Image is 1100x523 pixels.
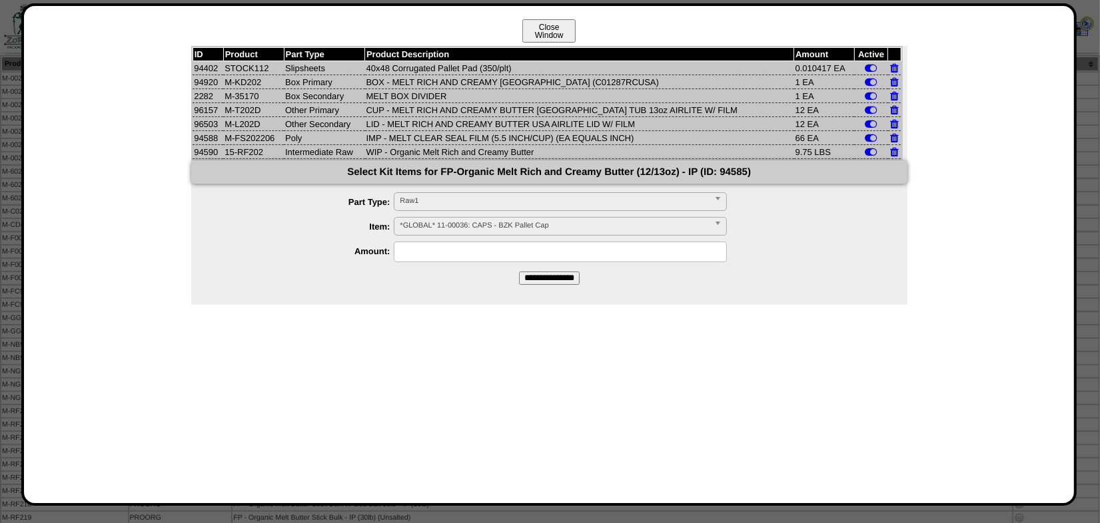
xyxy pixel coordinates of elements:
[193,89,223,103] td: 2282
[365,103,794,117] td: CUP - MELT RICH AND CREAMY BUTTER [GEOGRAPHIC_DATA] TUB 13oz AIRLITE W/ FILM
[223,89,284,103] td: M-35170
[193,75,223,89] td: 94920
[193,131,223,145] td: 94588
[400,218,709,234] span: *GLOBAL* 11-00036: CAPS - BZK Pallet Cap
[223,145,284,159] td: 15-RF202
[521,30,577,40] a: CloseWindow
[365,61,794,75] td: 40x48 Corrugated Pallet Pad (350/plt)
[191,160,907,184] div: Select Kit Items for FP-Organic Melt Rich and Creamy Butter (12/13oz) - IP (ID: 94585)
[794,145,855,159] td: 9.75 LBS
[284,145,364,159] td: Intermediate Raw
[400,193,709,209] span: Raw1
[193,103,223,117] td: 96157
[218,222,394,232] label: Item:
[193,145,223,159] td: 94590
[365,145,794,159] td: WIP - Organic Melt Rich and Creamy Butter
[794,61,855,75] td: 0.010417 EA
[223,75,284,89] td: M-KD202
[218,197,394,207] label: Part Type:
[365,131,794,145] td: IMP - MELT CLEAR SEAL FILM (5.5 INCH/CUP) (EA EQUALS INCH)
[854,48,888,61] th: Active
[193,48,223,61] th: ID
[223,48,284,61] th: Product
[284,117,364,131] td: Other Secondary
[794,103,855,117] td: 12 EA
[218,246,394,256] label: Amount:
[284,75,364,89] td: Box Primary
[794,75,855,89] td: 1 EA
[365,48,794,61] th: Product Description
[284,89,364,103] td: Box Secondary
[193,117,223,131] td: 96503
[223,117,284,131] td: M-L202D
[223,131,284,145] td: M-FS202206
[284,131,364,145] td: Poly
[193,61,223,75] td: 94402
[365,117,794,131] td: LID - MELT RICH AND CREAMY BUTTER USA AIRLITE LID W/ FILM
[794,117,855,131] td: 12 EA
[284,103,364,117] td: Other Primary
[522,19,576,43] button: CloseWindow
[794,48,855,61] th: Amount
[794,131,855,145] td: 66 EA
[365,89,794,103] td: MELT BOX DIVIDER
[365,75,794,89] td: BOX - MELT RICH AND CREAMY [GEOGRAPHIC_DATA] (C01287RCUSA)
[223,103,284,117] td: M-T202D
[284,48,364,61] th: Part Type
[794,89,855,103] td: 1 EA
[223,61,284,75] td: STOCK112
[284,61,364,75] td: Slipsheets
